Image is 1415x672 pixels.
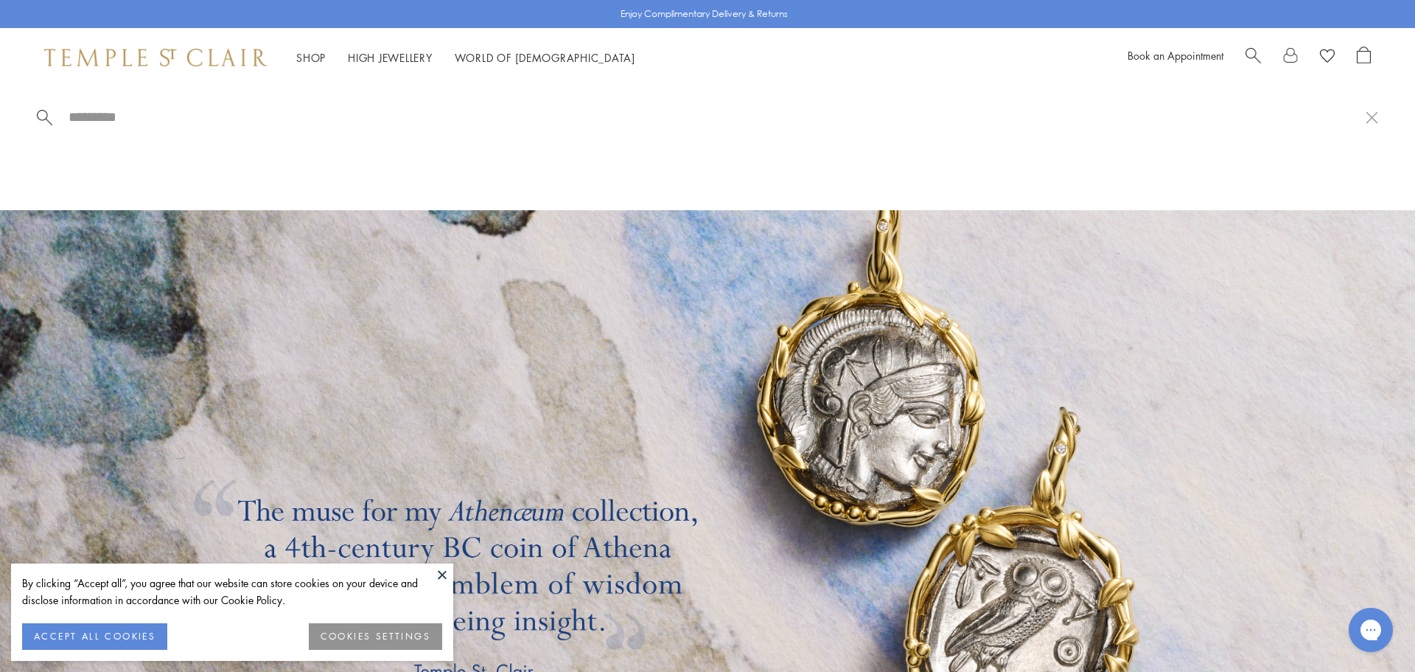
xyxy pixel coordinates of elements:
iframe: Gorgias live chat messenger [1341,603,1400,657]
div: By clicking “Accept all”, you agree that our website can store cookies on your device and disclos... [22,575,442,609]
a: World of [DEMOGRAPHIC_DATA]World of [DEMOGRAPHIC_DATA] [455,50,635,65]
a: Book an Appointment [1128,48,1223,63]
nav: Main navigation [296,49,635,67]
a: ShopShop [296,50,326,65]
a: High JewelleryHigh Jewellery [348,50,433,65]
img: Temple St. Clair [44,49,267,66]
button: ACCEPT ALL COOKIES [22,623,167,650]
p: Enjoy Complimentary Delivery & Returns [621,7,788,21]
a: Search [1245,46,1261,69]
a: Open Shopping Bag [1357,46,1371,69]
a: View Wishlist [1320,46,1335,69]
button: COOKIES SETTINGS [309,623,442,650]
